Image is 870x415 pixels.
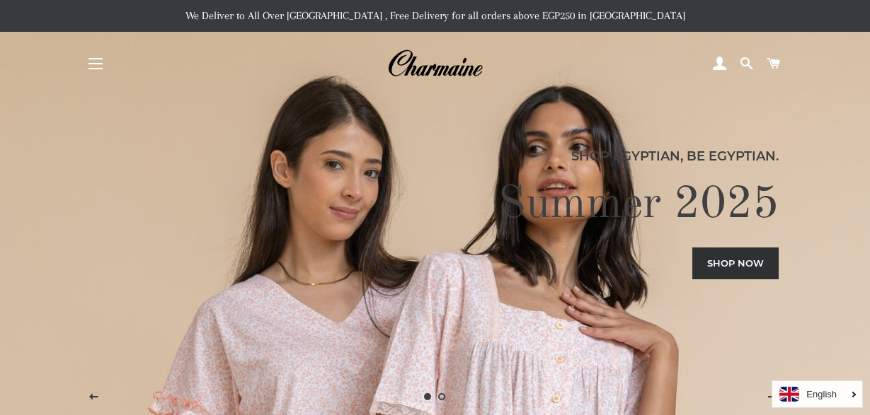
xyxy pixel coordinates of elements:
a: Shop now [692,247,779,279]
a: English [779,387,855,402]
h2: Summer 2025 [91,177,779,233]
a: Load slide 2 [435,390,450,404]
i: English [806,390,837,399]
a: Slide 1, current [421,390,435,404]
button: Next slide [755,380,790,415]
button: Previous slide [76,380,111,415]
p: Shop Egyptian, Be Egyptian. [91,146,779,166]
img: Charmaine Egypt [387,48,483,79]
